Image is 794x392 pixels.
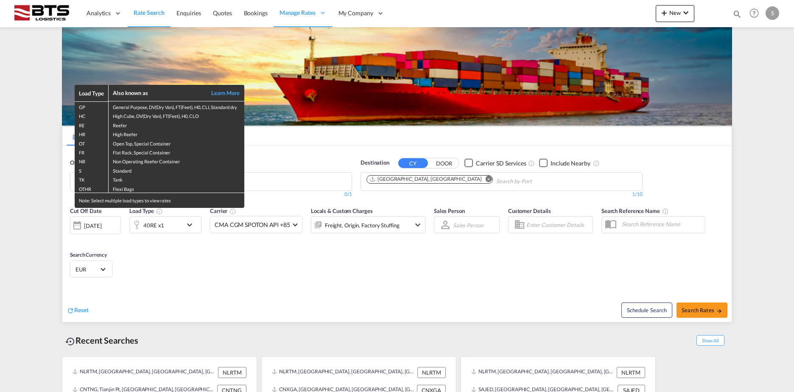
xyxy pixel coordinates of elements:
td: Flexi Bags [109,184,244,193]
td: OTHR [75,184,109,193]
td: TK [75,174,109,183]
td: OT [75,138,109,147]
td: High Reefer [109,129,244,138]
div: Note: Select multiple load types to view rates [75,193,244,208]
a: Learn More [202,89,240,97]
td: HC [75,111,109,120]
div: Also known as [113,89,202,97]
td: S [75,165,109,174]
td: HR [75,129,109,138]
td: Flat Rack, Special Container [109,147,244,156]
td: Non Operating Reefer Container [109,156,244,165]
td: Reefer [109,120,244,129]
td: FR [75,147,109,156]
td: High Cube, DV(Dry Van), FT(Feet), H0, CLO [109,111,244,120]
th: Load Type [75,85,109,101]
td: NR [75,156,109,165]
td: RE [75,120,109,129]
td: GP [75,101,109,111]
td: Tank [109,174,244,183]
td: General Purpose, DV(Dry Van), FT(Feet), H0, CLI, Standard dry [109,101,244,111]
td: Open Top, Special Container [109,138,244,147]
td: Standard [109,165,244,174]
